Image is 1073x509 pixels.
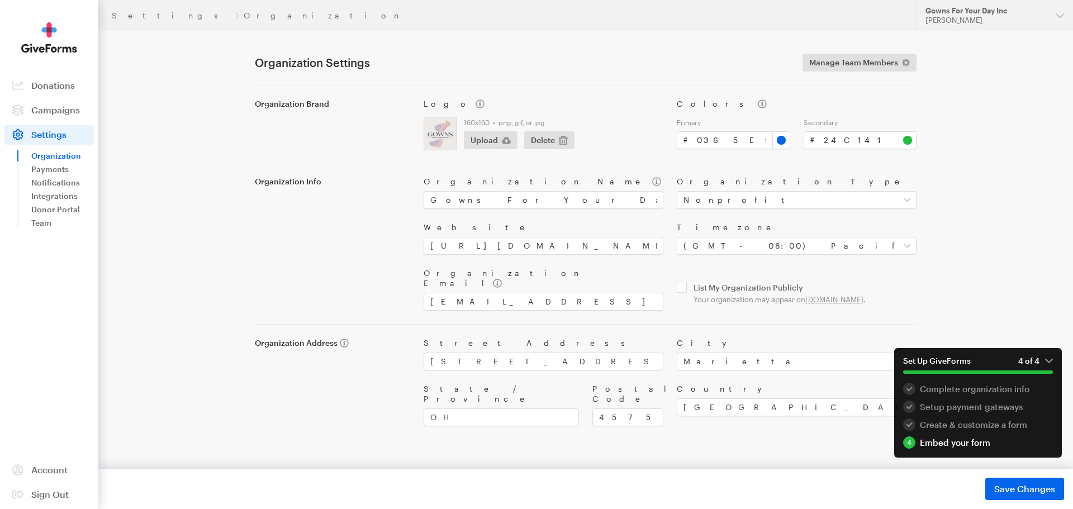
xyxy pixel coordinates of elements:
[424,237,663,255] input: https://www.example.com
[424,384,579,404] label: State / Province
[677,222,917,232] label: Timezone
[31,163,94,176] a: Payments
[804,118,917,127] label: Secondary
[255,56,789,69] h1: Organization Settings
[531,134,555,147] span: Delete
[805,295,863,304] a: [DOMAIN_NAME]
[524,131,575,149] button: Delete
[903,418,915,431] div: 3
[255,338,410,348] label: Organization Address
[925,16,1047,25] div: [PERSON_NAME]
[31,80,75,91] span: Donations
[894,348,1062,383] button: Set Up GiveForms4 of 4
[677,338,917,348] label: City
[803,54,917,72] a: Manage Team Members
[31,149,94,163] a: Organization
[809,56,898,69] span: Manage Team Members
[903,401,915,413] div: 2
[31,464,68,475] span: Account
[31,216,94,230] a: Team
[1018,356,1053,366] em: 4 of 4
[4,460,94,480] a: Account
[903,436,1053,449] div: Embed your form
[925,6,1047,16] div: Gowns For Your Day Inc
[677,99,917,109] label: Colors
[903,436,1053,449] a: 4 Embed your form
[903,383,915,395] div: 1
[985,478,1064,500] button: Save Changes
[677,177,917,187] label: Organization Type
[677,384,917,394] label: Country
[903,401,1053,413] div: Setup payment gateways
[255,177,410,187] label: Organization Info
[31,104,80,115] span: Campaigns
[424,338,663,348] label: Street Address
[255,99,410,109] label: Organization Brand
[4,125,94,145] a: Settings
[424,222,663,232] label: Website
[21,22,77,53] img: GiveForms
[424,177,663,187] label: Organization Name
[592,384,663,404] label: Postal Code
[994,482,1055,496] span: Save Changes
[4,75,94,96] a: Donations
[903,383,1053,395] a: 1 Complete organization info
[471,134,498,147] span: Upload
[31,189,94,203] a: Integrations
[424,268,663,288] label: Organization Email
[424,99,663,109] label: Logo
[903,401,1053,413] a: 2 Setup payment gateways
[677,118,790,127] label: Primary
[31,489,69,500] span: Sign Out
[903,436,915,449] div: 4
[903,418,1053,431] a: 3 Create & customize a form
[4,100,94,120] a: Campaigns
[464,131,517,149] button: Upload
[31,129,67,140] span: Settings
[464,118,663,127] label: 160x160 • png, gif, or jpg
[903,383,1053,395] div: Complete organization info
[4,484,94,505] a: Sign Out
[903,418,1053,431] div: Create & customize a form
[112,11,230,20] a: Settings
[31,176,94,189] a: Notifications
[31,203,94,216] a: Donor Portal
